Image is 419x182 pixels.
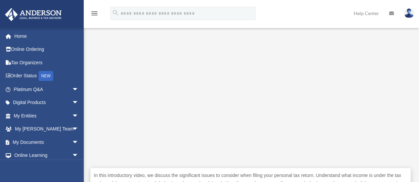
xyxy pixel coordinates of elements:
a: Online Learningarrow_drop_down [5,149,89,162]
a: Home [5,29,89,43]
span: arrow_drop_down [72,149,85,163]
a: My [PERSON_NAME] Teamarrow_drop_down [5,122,89,136]
span: arrow_drop_down [72,96,85,110]
a: My Documentsarrow_drop_down [5,135,89,149]
span: arrow_drop_down [72,83,85,96]
span: arrow_drop_down [72,135,85,149]
a: Platinum Q&Aarrow_drop_down [5,83,89,96]
a: Online Ordering [5,43,89,56]
i: menu [90,9,98,17]
a: Tax Organizers [5,56,89,69]
a: Order StatusNEW [5,69,89,83]
a: My Entitiesarrow_drop_down [5,109,89,122]
div: NEW [39,71,53,81]
img: Anderson Advisors Platinum Portal [3,8,64,21]
i: search [112,9,119,16]
a: Digital Productsarrow_drop_down [5,96,89,109]
span: arrow_drop_down [72,109,85,123]
span: arrow_drop_down [72,122,85,136]
img: User Pic [404,8,414,18]
a: menu [90,12,98,17]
